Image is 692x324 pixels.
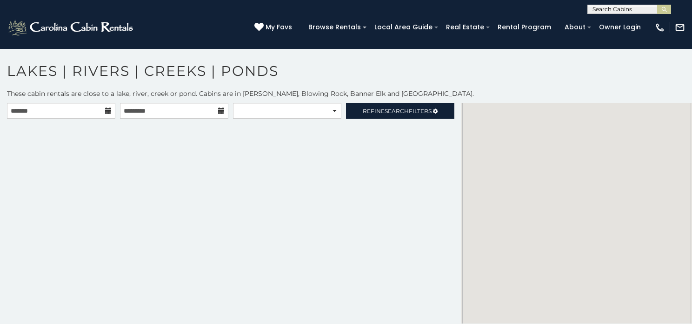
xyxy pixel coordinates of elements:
[370,20,437,34] a: Local Area Guide
[441,20,489,34] a: Real Estate
[304,20,366,34] a: Browse Rentals
[254,22,294,33] a: My Favs
[493,20,556,34] a: Rental Program
[346,103,454,119] a: RefineSearchFilters
[385,108,409,115] span: Search
[7,18,136,37] img: White-1-2.png
[594,20,645,34] a: Owner Login
[655,22,665,33] img: phone-regular-white.png
[266,22,292,32] span: My Favs
[675,22,685,33] img: mail-regular-white.png
[363,108,432,115] span: Refine Filters
[560,20,590,34] a: About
